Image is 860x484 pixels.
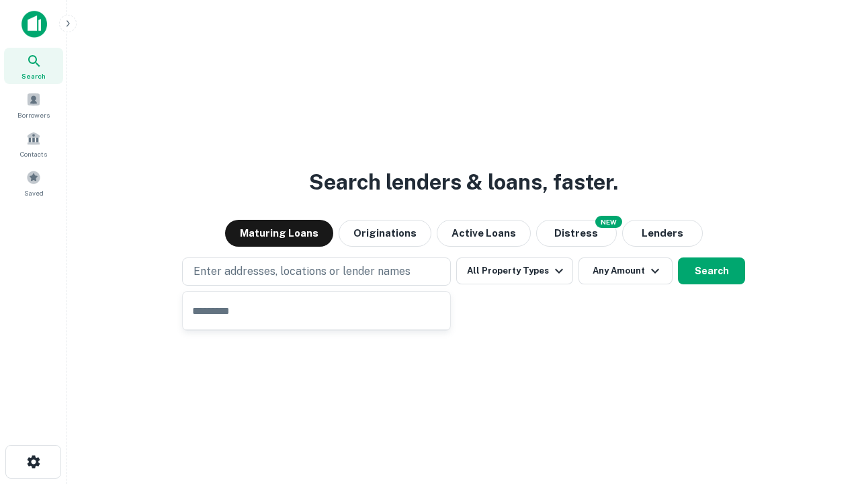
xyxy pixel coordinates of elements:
img: capitalize-icon.png [21,11,47,38]
div: NEW [595,216,622,228]
button: Active Loans [437,220,531,247]
button: Search distressed loans with lien and other non-mortgage details. [536,220,617,247]
span: Search [21,71,46,81]
iframe: Chat Widget [793,376,860,441]
a: Saved [4,165,63,201]
a: Borrowers [4,87,63,123]
button: Enter addresses, locations or lender names [182,257,451,286]
p: Enter addresses, locations or lender names [193,264,411,280]
span: Borrowers [17,110,50,120]
button: All Property Types [456,257,573,284]
a: Contacts [4,126,63,162]
span: Contacts [20,149,47,159]
button: Any Amount [578,257,673,284]
button: Search [678,257,745,284]
h3: Search lenders & loans, faster. [309,166,618,198]
button: Lenders [622,220,703,247]
span: Saved [24,188,44,198]
button: Maturing Loans [225,220,333,247]
button: Originations [339,220,431,247]
a: Search [4,48,63,84]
